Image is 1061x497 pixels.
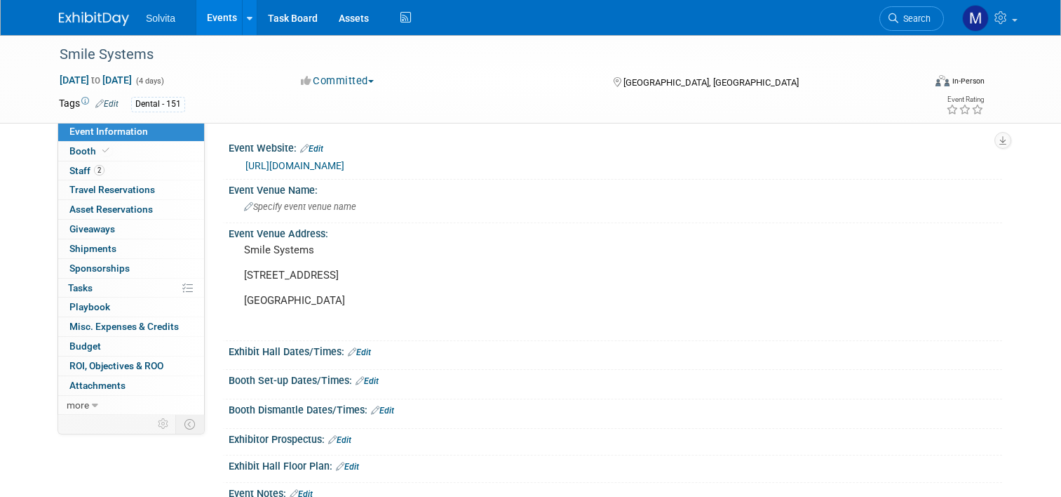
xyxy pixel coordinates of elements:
a: Giveaways [58,220,204,239]
span: Budget [69,340,101,352]
span: [DATE] [DATE] [59,74,133,86]
a: Budget [58,337,204,356]
pre: Smile Systems [STREET_ADDRESS] [GEOGRAPHIC_DATA] ​ [244,244,536,332]
div: Booth Set-up Dates/Times: [229,370,1002,388]
div: In-Person [952,76,985,86]
span: Staff [69,165,104,176]
i: Booth reservation complete [102,147,109,154]
a: Misc. Expenses & Credits [58,317,204,336]
td: Toggle Event Tabs [176,415,205,433]
a: Asset Reservations [58,200,204,219]
div: Exhibitor Prospectus: [229,429,1002,447]
span: Solvita [146,13,175,24]
a: Edit [300,144,323,154]
span: ROI, Objectives & ROO [69,360,163,371]
span: 2 [94,165,104,175]
div: Event Rating [946,96,984,103]
a: Staff2 [58,161,204,180]
span: [GEOGRAPHIC_DATA], [GEOGRAPHIC_DATA] [623,77,799,88]
span: Specify event venue name [244,201,356,212]
a: Search [879,6,944,31]
span: (4 days) [135,77,164,86]
span: Asset Reservations [69,204,153,215]
div: Event Venue Name: [229,180,1002,197]
span: Sponsorships [69,263,130,274]
a: Shipments [58,239,204,258]
div: Exhibit Hall Floor Plan: [229,456,1002,474]
a: Playbook [58,298,204,317]
span: Event Information [69,126,148,137]
span: Booth [69,145,112,157]
div: Event Website: [229,138,1002,156]
div: Booth Dismantle Dates/Times: [229,399,1002,418]
a: [URL][DOMAIN_NAME] [245,160,344,171]
a: Sponsorships [58,259,204,278]
img: ExhibitDay [59,12,129,26]
a: Edit [95,99,119,109]
a: Edit [356,376,379,386]
span: Giveaways [69,223,115,234]
a: Edit [328,435,351,445]
span: Misc. Expenses & Credits [69,321,179,332]
a: Edit [348,347,371,357]
a: Travel Reservations [58,180,204,199]
td: Tags [59,96,119,112]
span: Tasks [68,282,93,293]
a: Event Information [58,122,204,141]
div: Event Venue Address: [229,223,1002,241]
span: Playbook [69,301,110,312]
img: Matthew Burns [962,5,989,32]
span: Search [898,13,931,24]
img: Format-Inperson.png [935,75,950,86]
span: more [67,399,89,411]
a: Tasks [58,279,204,298]
a: Booth [58,142,204,161]
span: Shipments [69,243,116,254]
div: Dental - 151 [131,97,185,112]
td: Personalize Event Tab Strip [151,415,176,433]
a: ROI, Objectives & ROO [58,357,204,376]
span: to [89,74,102,86]
div: Smile Systems [55,42,906,67]
a: more [58,396,204,415]
span: Attachments [69,380,126,391]
div: Event Format [848,73,985,94]
button: Committed [296,74,379,88]
a: Edit [336,462,359,472]
a: Edit [371,406,394,416]
span: Travel Reservations [69,184,155,195]
div: Exhibit Hall Dates/Times: [229,341,1002,359]
a: Attachments [58,376,204,395]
